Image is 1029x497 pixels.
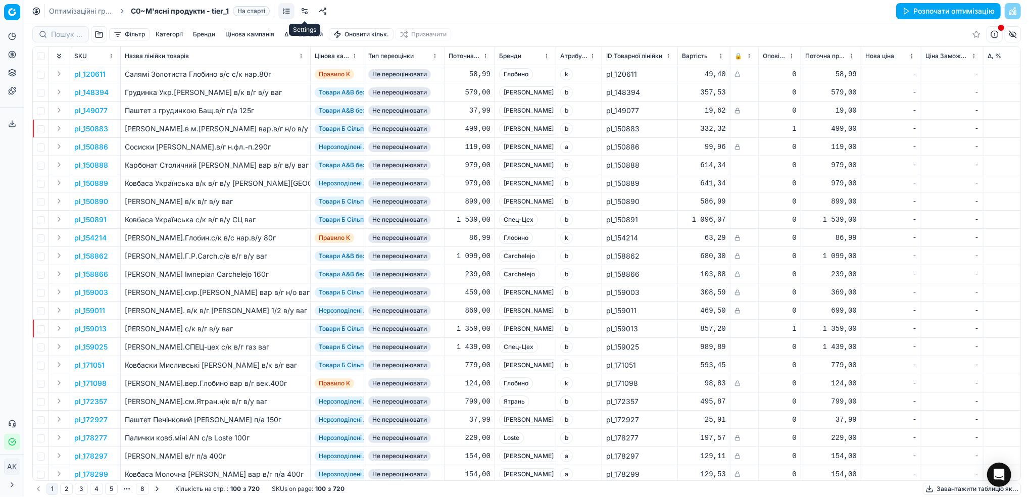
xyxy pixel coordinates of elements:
[805,69,857,79] div: 58,99
[315,124,371,134] span: Товари Б Сільпо
[606,306,673,316] div: pl_159011
[449,233,491,243] div: 86,99
[925,106,979,116] div: -
[368,287,431,297] span: Не переоцінювати
[74,287,108,297] button: pl_159003
[865,269,917,279] div: -
[560,52,587,60] span: Атрибут товару
[606,124,673,134] div: pl_150883
[805,251,857,261] div: 1 099,00
[368,233,431,243] span: Не переоцінювати
[74,451,108,461] button: pl_178297
[368,306,431,316] span: Не переоцінювати
[805,178,857,188] div: 979,00
[74,106,108,116] p: pl_149077
[315,287,371,297] span: Товари Б Сільпо
[449,251,491,261] div: 1 099,00
[805,306,857,316] div: 699,00
[329,28,394,40] button: Оновити кільк.
[74,87,109,97] button: pl_148394
[865,233,917,243] div: -
[368,106,431,116] span: Не переоцінювати
[560,68,573,80] span: k
[499,323,558,335] span: [PERSON_NAME]
[560,305,573,317] span: b
[368,178,431,188] span: Не переоцінювати
[189,28,219,40] button: Бренди
[136,483,149,495] button: 8
[560,159,573,171] span: b
[368,160,431,170] span: Не переоцінювати
[449,269,491,279] div: 239,00
[682,160,726,170] div: 614,34
[53,413,65,425] button: Expand
[60,483,73,495] button: 2
[125,196,306,207] div: [PERSON_NAME] в/к в/г в/у ваг
[606,196,673,207] div: pl_150890
[131,6,229,16] span: C0~М'ясні продукти - tier_1
[499,105,558,117] span: [PERSON_NAME]
[289,24,320,36] div: Settings
[53,104,65,116] button: Expand
[560,286,573,299] span: b
[682,124,726,134] div: 332,32
[74,142,108,152] button: pl_150886
[368,142,431,152] span: Не переоцінювати
[865,87,917,97] div: -
[333,485,345,493] strong: 720
[805,160,857,170] div: 979,00
[865,69,917,79] div: -
[449,306,491,316] div: 869,00
[925,251,979,261] div: -
[49,6,270,16] nav: breadcrumb
[368,87,431,97] span: Не переоцінювати
[606,160,673,170] div: pl_150888
[865,287,917,297] div: -
[682,251,726,261] div: 680,30
[449,87,491,97] div: 579,00
[46,483,58,495] button: 1
[74,178,108,188] button: pl_150889
[53,195,65,207] button: Expand
[499,123,558,135] span: [PERSON_NAME]
[682,306,726,316] div: 469,50
[560,323,573,335] span: b
[74,396,107,407] p: pl_172357
[53,159,65,171] button: Expand
[368,269,431,279] span: Не переоцінювати
[74,469,108,479] p: pl_178299
[682,287,726,297] div: 308,59
[74,69,106,79] p: pl_120611
[763,87,797,97] div: 0
[499,232,533,244] span: Глобино
[865,196,917,207] div: -
[805,215,857,225] div: 1 539,00
[865,142,917,152] div: -
[74,415,108,425] button: pl_172927
[682,87,726,97] div: 357,53
[74,324,107,334] p: pl_159013
[315,196,371,207] span: Товари Б Сільпо
[499,250,540,262] span: Carchelejo
[560,268,573,280] span: b
[805,124,857,134] div: 499,00
[805,196,857,207] div: 899,00
[925,160,979,170] div: -
[763,306,797,316] div: 0
[315,142,411,152] span: Нерозподілені АБ за попитом
[682,106,726,116] div: 19,62
[315,485,326,493] strong: 100
[74,233,107,243] button: pl_154214
[74,269,108,279] button: pl_158866
[896,3,1001,19] button: Розпочати оптимізацію
[368,52,414,60] span: Тип переоцінки
[74,196,108,207] button: pl_150890
[606,52,662,60] span: ID Товарної лінійки
[805,233,857,243] div: 86,99
[74,160,108,170] button: pl_150888
[865,215,917,225] div: -
[925,69,979,79] div: -
[125,269,306,279] div: [PERSON_NAME] Імперіал Carchelejo 160г
[221,28,278,40] button: Цінова кампанія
